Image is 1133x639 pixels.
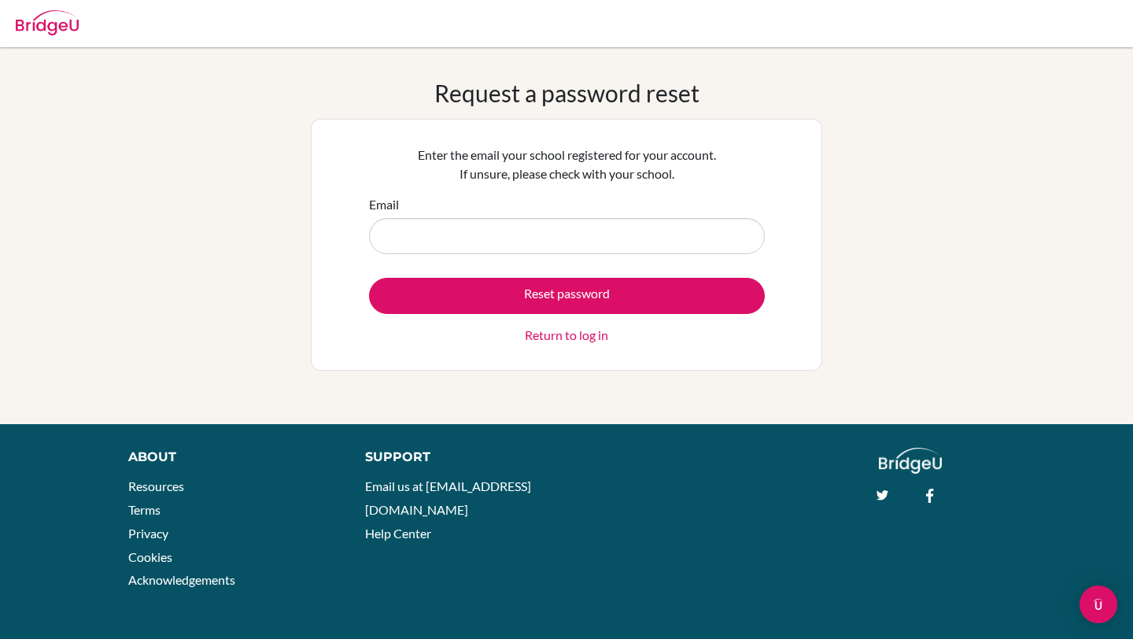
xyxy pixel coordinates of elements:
[128,572,235,587] a: Acknowledgements
[1079,585,1117,623] div: Open Intercom Messenger
[128,478,184,493] a: Resources
[365,526,431,541] a: Help Center
[16,10,79,35] img: Bridge-U
[128,526,168,541] a: Privacy
[879,448,943,474] img: logo_white@2x-f4f0deed5e89b7ecb1c2cc34c3e3d731f90f0f143d5ea2071677605dd97b5244.png
[434,79,699,107] h1: Request a password reset
[525,326,608,345] a: Return to log in
[369,278,765,314] button: Reset password
[369,146,765,183] p: Enter the email your school registered for your account. If unsure, please check with your school.
[128,549,172,564] a: Cookies
[128,502,161,517] a: Terms
[128,448,330,467] div: About
[365,448,551,467] div: Support
[365,478,531,517] a: Email us at [EMAIL_ADDRESS][DOMAIN_NAME]
[369,195,399,214] label: Email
